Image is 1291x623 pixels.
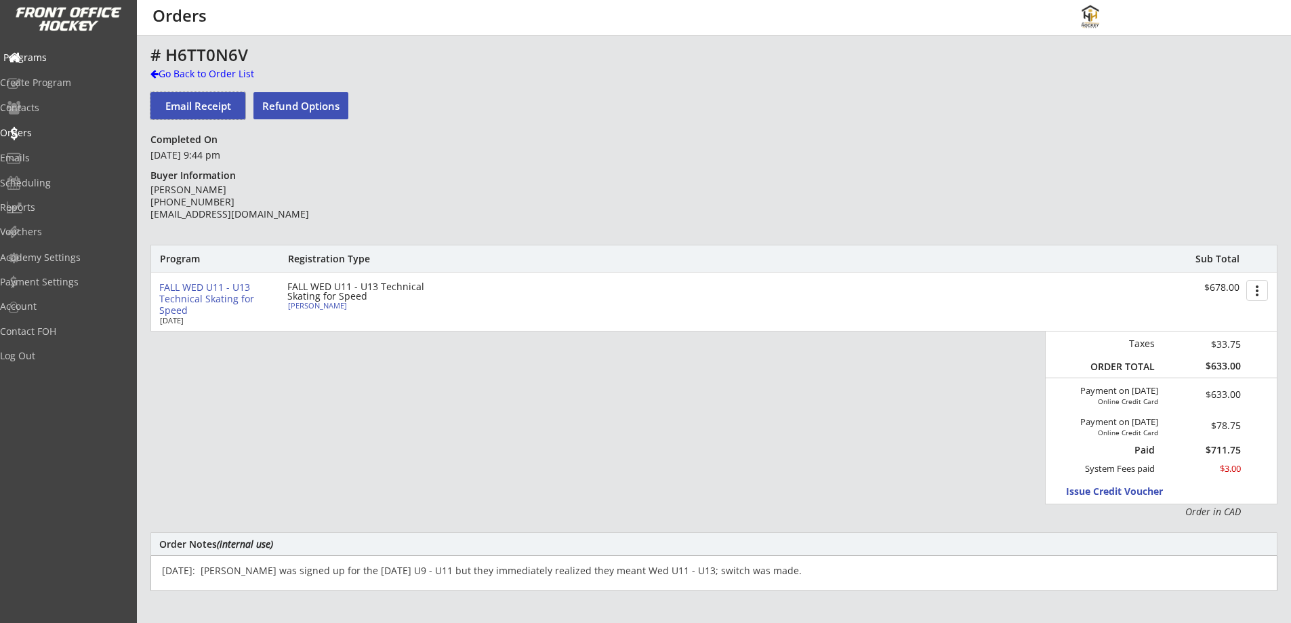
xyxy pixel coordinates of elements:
[159,539,1269,549] div: Order Notes
[1176,390,1241,399] div: $633.00
[287,282,443,301] div: FALL WED U11 - U13 Technical Skating for Speed
[159,282,276,316] div: FALL WED U11 - U13 Technical Skating for Speed
[1246,280,1268,301] button: more_vert
[150,67,290,81] div: Go Back to Order List
[150,169,242,182] div: Buyer Information
[1164,337,1241,351] div: $33.75
[288,253,443,265] div: Registration Type
[1092,444,1155,456] div: Paid
[1164,445,1241,455] div: $711.75
[3,53,125,62] div: Programs
[150,47,800,63] div: # H6TT0N6V
[1181,253,1239,265] div: Sub Total
[1066,482,1191,500] button: Issue Credit Voucher
[253,92,348,119] button: Refund Options
[1050,386,1158,397] div: Payment on [DATE]
[217,538,273,550] em: (internal use)
[1084,361,1155,373] div: ORDER TOTAL
[1176,421,1241,430] div: $78.75
[150,92,245,119] button: Email Receipt
[1164,360,1241,372] div: $633.00
[160,317,268,324] div: [DATE]
[1082,397,1158,405] div: Online Credit Card
[1084,338,1155,350] div: Taxes
[150,148,346,162] div: [DATE] 9:44 pm
[150,184,346,221] div: [PERSON_NAME] [PHONE_NUMBER] [EMAIL_ADDRESS][DOMAIN_NAME]
[1084,505,1241,519] div: Order in CAD
[288,302,439,309] div: [PERSON_NAME]
[1155,282,1239,294] div: $678.00
[1082,428,1158,437] div: Online Credit Card
[1164,463,1241,475] div: $3.00
[160,253,233,265] div: Program
[1050,417,1158,428] div: Payment on [DATE]
[150,134,224,146] div: Completed On
[1073,463,1155,475] div: System Fees paid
